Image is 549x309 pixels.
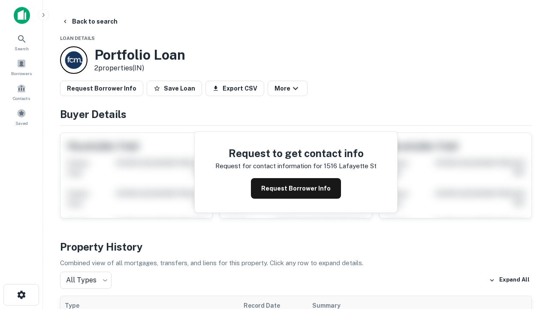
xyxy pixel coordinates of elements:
h4: Request to get contact info [215,145,377,161]
iframe: Chat Widget [506,213,549,254]
button: More [268,81,308,96]
span: Saved [15,120,28,127]
button: Request Borrower Info [60,81,143,96]
p: Request for contact information for [215,161,322,171]
button: Save Loan [147,81,202,96]
a: Borrowers [3,55,40,79]
h3: Portfolio Loan [94,47,185,63]
a: Search [3,30,40,54]
div: All Types [60,272,112,289]
span: Search [15,45,29,52]
span: Contacts [13,95,30,102]
button: Back to search [58,14,121,29]
p: 2 properties (IN) [94,63,185,73]
button: Expand All [487,274,532,287]
h4: Buyer Details [60,106,532,122]
p: Combined view of all mortgages, transfers, and liens for this property. Click any row to expand d... [60,258,532,268]
span: Loan Details [60,36,95,41]
span: Borrowers [11,70,32,77]
button: Request Borrower Info [251,178,341,199]
a: Saved [3,105,40,128]
p: 1516 lafayette st [324,161,377,171]
h4: Property History [60,239,532,254]
a: Contacts [3,80,40,103]
img: capitalize-icon.png [14,7,30,24]
button: Export CSV [205,81,264,96]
